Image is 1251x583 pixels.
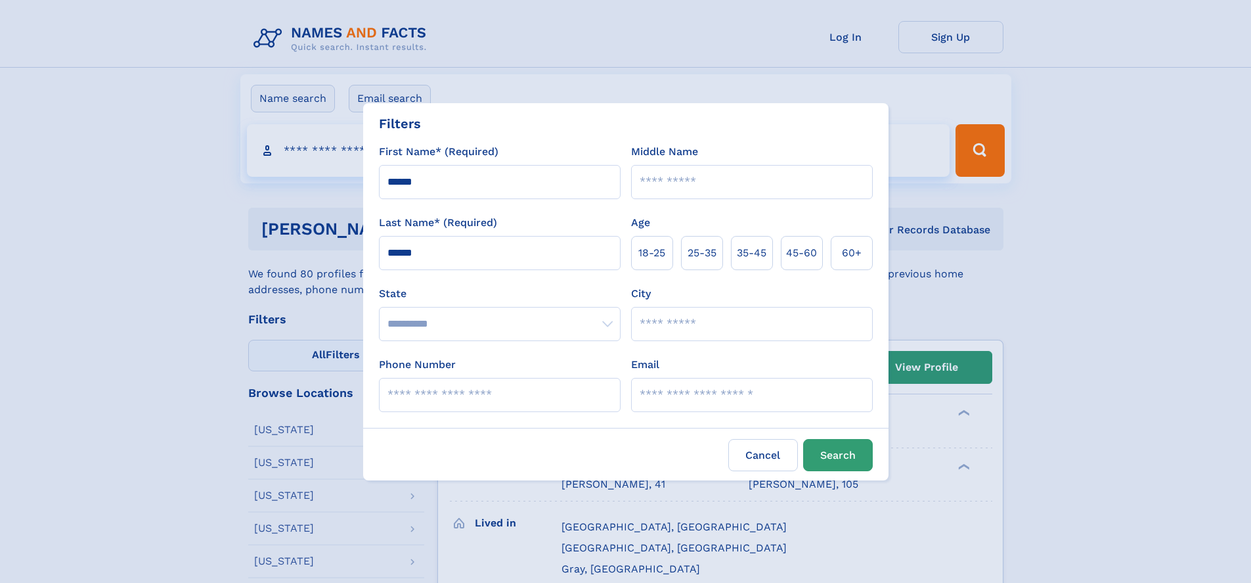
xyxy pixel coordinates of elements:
[379,357,456,373] label: Phone Number
[379,215,497,231] label: Last Name* (Required)
[379,144,498,160] label: First Name* (Required)
[379,286,621,302] label: State
[631,286,651,302] label: City
[842,245,862,261] span: 60+
[631,144,698,160] label: Middle Name
[688,245,716,261] span: 25‑35
[638,245,665,261] span: 18‑25
[728,439,798,471] label: Cancel
[379,114,421,133] div: Filters
[803,439,873,471] button: Search
[737,245,766,261] span: 35‑45
[631,357,659,373] label: Email
[786,245,817,261] span: 45‑60
[631,215,650,231] label: Age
